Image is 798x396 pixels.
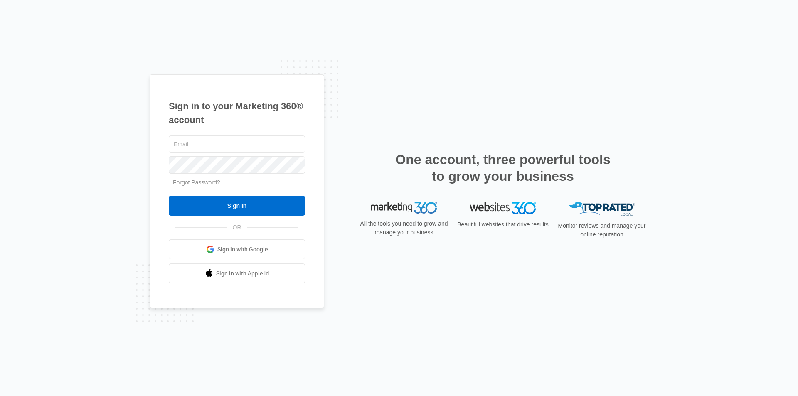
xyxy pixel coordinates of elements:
[357,219,451,237] p: All the tools you need to grow and manage your business
[470,202,536,214] img: Websites 360
[371,202,437,214] img: Marketing 360
[169,196,305,216] input: Sign In
[169,239,305,259] a: Sign in with Google
[173,179,220,186] a: Forgot Password?
[216,269,269,278] span: Sign in with Apple Id
[555,221,648,239] p: Monitor reviews and manage your online reputation
[393,151,613,184] h2: One account, three powerful tools to grow your business
[169,99,305,127] h1: Sign in to your Marketing 360® account
[169,135,305,153] input: Email
[227,223,247,232] span: OR
[456,220,549,229] p: Beautiful websites that drive results
[217,245,268,254] span: Sign in with Google
[569,202,635,216] img: Top Rated Local
[169,263,305,283] a: Sign in with Apple Id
